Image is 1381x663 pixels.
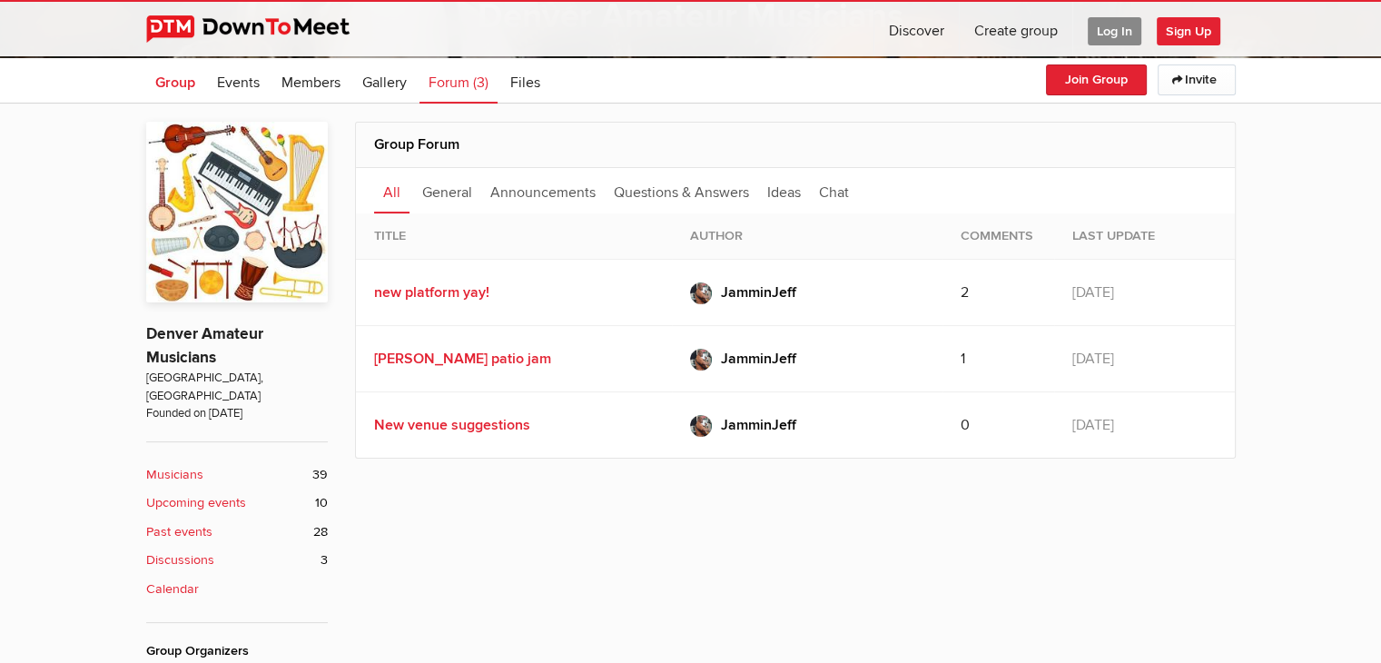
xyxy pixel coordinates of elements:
a: JamminJeff [690,411,924,440]
a: Questions & Answers [605,168,758,213]
span: Gallery [362,74,407,92]
a: Calendar [146,579,328,599]
a: Events [208,58,269,104]
a: Sign Up [1157,2,1235,56]
span: [DATE] [1072,350,1114,368]
a: JamminJeff [690,344,924,373]
a: Announcements [481,168,605,213]
a: Discover [874,2,959,56]
span: JamminJeff [721,350,796,368]
a: Create group [960,2,1072,56]
span: 28 [313,522,328,542]
span: Sign Up [1157,17,1220,45]
span: Forum [429,74,469,92]
span: JamminJeff [721,416,796,434]
b: Musicians [146,465,203,485]
a: Denver Amateur Musicians [146,324,263,367]
span: Members [281,74,340,92]
a: General [413,168,481,213]
span: Group [155,74,195,92]
img: DownToMeet [146,15,378,43]
a: Invite [1158,64,1236,95]
a: Forum (3) [419,58,498,104]
a: Group [146,58,204,104]
a: JamminJeff [690,278,924,307]
span: Founded on [DATE] [146,405,328,422]
a: [PERSON_NAME] patio jam [374,350,551,368]
a: Files [501,58,549,104]
a: Upcoming events 10 [146,493,328,513]
a: Members [272,58,350,104]
th: Author [672,213,942,259]
h2: Group Forum [374,123,1217,166]
img: Denver Amateur Musicians [146,122,328,302]
a: Log In [1073,2,1156,56]
span: JamminJeff [721,283,796,302]
a: Ideas [758,168,810,213]
th: Last Update [1054,213,1235,259]
img: JamminJeff [690,349,712,371]
b: Discussions [146,550,214,570]
span: [DATE] [1072,283,1114,302]
b: Upcoming events [146,493,246,513]
div: Group Organizers [146,641,328,661]
a: Gallery [353,58,416,104]
span: Files [510,74,540,92]
th: Title [356,213,672,259]
span: 10 [315,493,328,513]
span: [DATE] [1072,416,1114,434]
img: JamminJeff [690,282,712,304]
b: Past events [146,522,212,542]
a: Discussions 3 [146,550,328,570]
a: New venue suggestions [374,416,530,434]
span: Log In [1088,17,1141,45]
span: 39 [312,465,328,485]
a: Past events 28 [146,522,328,542]
a: new platform yay! [374,283,489,302]
img: JamminJeff [690,415,712,437]
a: Chat [810,168,858,213]
b: Calendar [146,579,199,599]
span: Events [217,74,260,92]
button: Join Group [1046,64,1147,95]
span: (3) [473,74,488,92]
span: 0 [961,416,970,434]
span: 1 [961,350,965,368]
span: 3 [321,550,328,570]
a: Musicians 39 [146,465,328,485]
th: Comments [942,213,1054,259]
a: All [374,168,409,213]
span: [GEOGRAPHIC_DATA], [GEOGRAPHIC_DATA] [146,370,328,405]
span: 2 [961,283,969,302]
